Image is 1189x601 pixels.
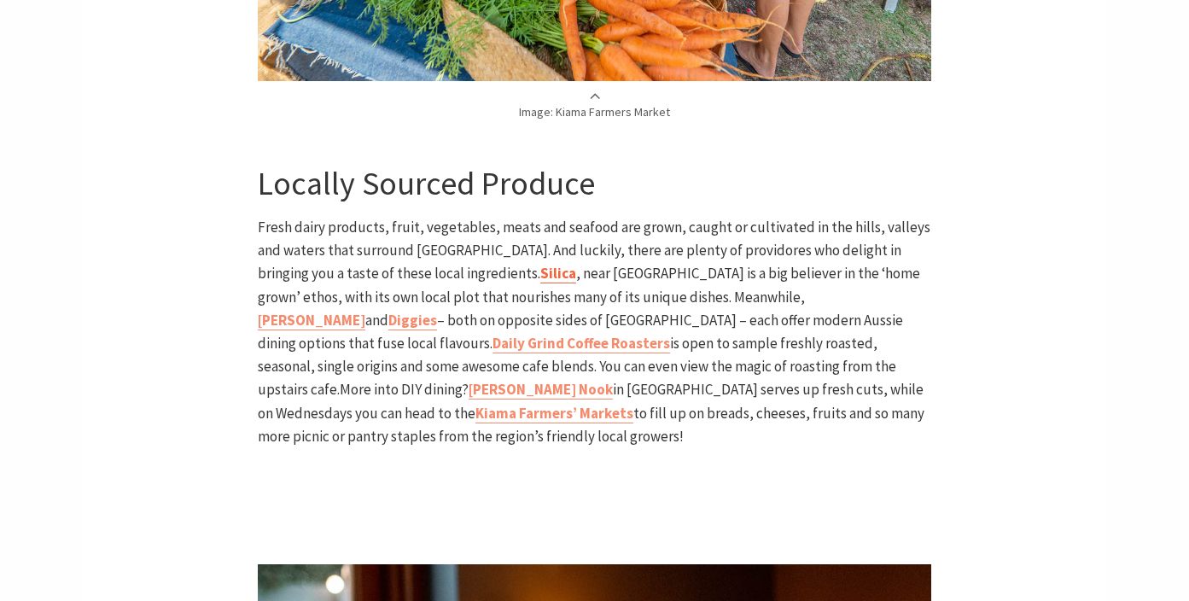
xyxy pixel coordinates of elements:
a: [PERSON_NAME] [258,311,365,330]
p: Image: Kiama Farmers Market [258,90,931,121]
b: Diggies [388,311,437,330]
span: , near [GEOGRAPHIC_DATA] is a big believer in the ‘home grown’ ethos, with its own local plot tha... [258,264,920,306]
span: – both on opposite sides of [GEOGRAPHIC_DATA] – each offer modern Aussie dining options that fuse... [258,311,903,353]
span: and [365,311,388,330]
span: to fill up on breads, cheeses, fruits and so many more picnic or pantry staples from the region’s... [258,404,924,446]
span: in [GEOGRAPHIC_DATA] serves up fresh cuts, while on Wednesdays you can head to the [258,380,924,422]
a: [PERSON_NAME] Nook [469,380,613,400]
b: Kiama Farmers’ Markets [475,404,633,423]
b: Silica [540,264,576,283]
a: Kiama Farmers’ Markets [475,404,633,423]
span: Fresh dairy products, fruit, vegetables, meats and seafood are grown, caught or cultivated in the... [258,218,930,283]
a: Silica [540,264,576,283]
b: [PERSON_NAME] [258,311,365,330]
p: is open to sample freshly roasted, seasonal, single origins and some awesome cafe blends. You can... [258,216,931,448]
a: Diggies [388,311,437,330]
a: Daily Grind Coffee Roasters [493,334,670,353]
h3: Locally Sourced Produce [258,164,931,203]
span: More into DIY dining? [340,380,469,399]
